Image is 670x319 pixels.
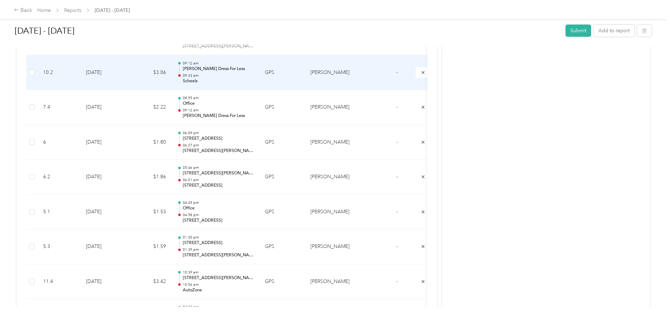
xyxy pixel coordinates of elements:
[14,6,32,15] div: Back
[259,55,305,90] td: GPS
[129,90,172,125] td: $2.22
[631,280,670,319] iframe: Everlance-gr Chat Button Frame
[183,78,254,84] p: Scheels
[183,148,254,154] p: [STREET_ADDRESS][PERSON_NAME]
[594,25,635,37] button: Add to report
[183,66,254,72] p: [PERSON_NAME] Dress For Less
[183,205,254,211] p: Office
[259,160,305,195] td: GPS
[129,55,172,90] td: $3.06
[37,7,51,13] a: Home
[305,160,357,195] td: Acosta
[183,235,254,240] p: 01:30 pm
[95,7,130,14] span: [DATE] - [DATE]
[183,247,254,252] p: 01:39 pm
[38,125,80,160] td: 6
[183,217,254,224] p: [STREET_ADDRESS]
[396,243,398,249] span: -
[396,174,398,180] span: -
[129,125,172,160] td: $1.80
[183,270,254,275] p: 10:39 am
[259,264,305,299] td: GPS
[80,264,129,299] td: [DATE]
[183,287,254,293] p: AutoZone
[183,73,254,78] p: 09:33 am
[305,264,357,299] td: Acosta
[396,209,398,215] span: -
[183,170,254,176] p: [STREET_ADDRESS][PERSON_NAME]
[259,229,305,264] td: GPS
[183,282,254,287] p: 10:56 am
[396,69,398,75] span: -
[80,229,129,264] td: [DATE]
[183,275,254,281] p: [STREET_ADDRESS][PERSON_NAME][PERSON_NAME]
[565,25,591,37] button: Submit
[183,213,254,217] p: 04:58 pm
[80,90,129,125] td: [DATE]
[64,7,81,13] a: Reports
[183,240,254,246] p: [STREET_ADDRESS]
[183,143,254,148] p: 06:27 pm
[38,229,80,264] td: 5.3
[183,113,254,119] p: [PERSON_NAME] Dress For Less
[305,90,357,125] td: Acosta
[183,131,254,136] p: 06:09 pm
[396,278,398,284] span: -
[38,55,80,90] td: 10.2
[129,264,172,299] td: $3.42
[38,160,80,195] td: 6.2
[183,165,254,170] p: 05:46 pm
[305,125,357,160] td: Acosta
[183,108,254,113] p: 09:12 am
[80,160,129,195] td: [DATE]
[38,195,80,230] td: 5.1
[305,195,357,230] td: Acosta
[80,195,129,230] td: [DATE]
[259,125,305,160] td: GPS
[396,139,398,145] span: -
[129,229,172,264] td: $1.59
[259,90,305,125] td: GPS
[183,305,254,310] p: 04:23 pm
[183,178,254,182] p: 06:01 pm
[183,252,254,258] p: [STREET_ADDRESS][PERSON_NAME]
[305,229,357,264] td: Acosta
[183,61,254,66] p: 09:12 am
[183,136,254,142] p: [STREET_ADDRESS]
[38,90,80,125] td: 7.4
[183,100,254,107] p: Office
[183,96,254,100] p: 08:55 am
[38,264,80,299] td: 11.4
[129,195,172,230] td: $1.53
[259,195,305,230] td: GPS
[129,160,172,195] td: $1.86
[183,182,254,189] p: [STREET_ADDRESS]
[396,104,398,110] span: -
[305,55,357,90] td: Acosta
[80,55,129,90] td: [DATE]
[183,200,254,205] p: 04:45 pm
[80,125,129,160] td: [DATE]
[15,22,561,39] h1: Sep 16 - 30, 2025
